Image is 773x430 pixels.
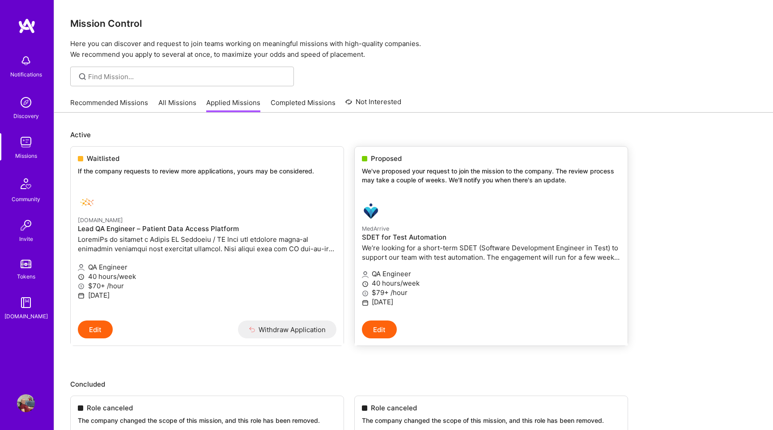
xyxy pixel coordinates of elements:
div: Community [12,194,40,204]
p: [DATE] [362,297,620,307]
i: icon Applicant [362,271,369,278]
span: Waitlisted [87,154,119,163]
img: discovery [17,93,35,111]
p: We've proposed your request to join the mission to the company. The review process may take a cou... [362,167,620,184]
img: teamwork [17,133,35,151]
img: Community [15,173,37,194]
i: icon SearchGrey [77,72,88,82]
a: Completed Missions [271,98,336,113]
p: We’re looking for a short-term SDET (Software Development Engineer in Test) to support our team w... [362,243,620,262]
div: Missions [15,151,37,160]
i: icon Clock [362,281,369,287]
small: [DOMAIN_NAME] [78,217,123,223]
img: Invite [17,216,35,234]
a: Applied Missions [206,98,260,113]
i: icon MoneyGray [78,283,85,290]
span: Proposed [371,154,402,163]
h4: SDET for Test Automation [362,233,620,241]
h4: Lead QA Engineer – Patient Data Access Platform [78,225,336,233]
p: $79+ /hour [362,288,620,297]
p: Active [70,130,757,139]
span: Role canceled [87,403,133,413]
p: LoremiPs do sitamet c Adipis EL Seddoeiu / TE Inci utl etdolore magna-al enimadmin veniamqui nost... [78,235,336,253]
img: MedArrive company logo [362,202,380,220]
a: Not Interested [345,97,401,113]
button: Edit [362,320,397,338]
i: icon Applicant [78,264,85,271]
p: QA Engineer [78,262,336,272]
i: icon MoneyGray [362,290,369,297]
i: icon Calendar [78,292,85,299]
a: User Avatar [15,394,37,412]
a: All Missions [158,98,196,113]
p: Here you can discover and request to join teams working on meaningful missions with high-quality ... [70,38,757,60]
img: bell [17,52,35,70]
img: logo [18,18,36,34]
button: Withdraw Application [238,320,337,338]
i: icon Calendar [362,299,369,306]
input: Find Mission... [88,72,287,81]
img: tokens [21,260,31,268]
div: [DOMAIN_NAME] [4,312,48,321]
img: Healthex.io company logo [78,194,96,211]
a: Recommended Missions [70,98,148,113]
a: Healthex.io company logo[DOMAIN_NAME]Lead QA Engineer – Patient Data Access PlatformLoremiPs do s... [71,186,344,321]
img: guide book [17,294,35,312]
p: 40 hours/week [362,278,620,288]
div: Discovery [13,111,39,121]
div: Invite [19,234,33,244]
a: MedArrive company logoMedArriveSDET for Test AutomationWe’re looking for a short-term SDET (Softw... [355,195,628,320]
div: Notifications [10,70,42,79]
small: MedArrive [362,225,389,232]
p: [DATE] [78,291,336,300]
p: If the company requests to review more applications, yours may be considered. [78,167,336,176]
p: Concluded [70,379,757,389]
p: 40 hours/week [78,272,336,281]
p: $70+ /hour [78,281,336,291]
i: icon Clock [78,274,85,280]
p: The company changed the scope of this mission, and this role has been removed. [78,416,336,425]
h3: Mission Control [70,18,757,29]
p: QA Engineer [362,269,620,278]
div: Tokens [17,272,35,281]
button: Edit [78,320,113,338]
img: User Avatar [17,394,35,412]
